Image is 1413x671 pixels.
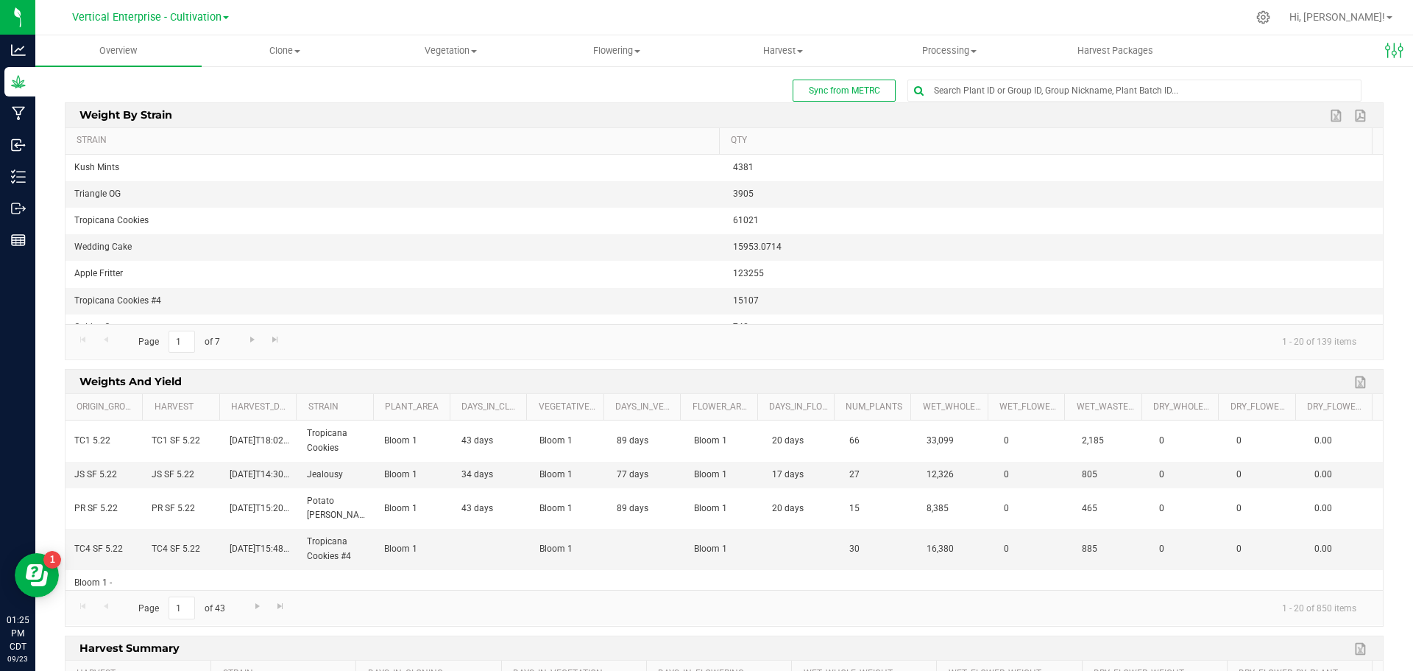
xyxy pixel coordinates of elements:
inline-svg: Analytics [11,43,26,57]
inline-svg: Inbound [11,138,26,152]
a: Go to the next page [241,331,263,351]
td: Bloom 1 [685,570,762,639]
td: 0 [1228,462,1305,488]
td: Bloom 1 [375,421,453,461]
td: TC4 SF 5.22 [65,529,143,569]
a: Clone [202,35,368,66]
span: 1 - 20 of 139 items [1270,331,1368,353]
td: 27 [840,462,918,488]
iframe: Resource center [15,553,59,597]
td: 0.00 [1306,462,1384,488]
a: strain [77,135,713,147]
a: Go to the last page [265,331,286,351]
a: Days_in_Flowering [769,401,829,413]
td: 66 [840,421,918,461]
span: Vertical Enterprise - Cultivation [72,11,222,24]
td: 0 [1150,462,1228,488]
td: TC4 SF 5.22 [143,529,220,569]
td: 0 [995,570,1072,639]
a: Go to the next page [247,597,268,616]
td: 8,385 [918,488,995,529]
td: Tropicana Cookies #4 [298,529,375,569]
td: [DATE]T15:48:40.000Z [221,529,298,569]
td: Bloom 1 [531,421,608,461]
td: 0 [1228,421,1305,461]
a: Harvest [155,401,214,413]
a: Processing [866,35,1033,66]
a: Days_in_Vegetation [615,401,675,413]
td: TC1 SF 5.22 [143,421,220,461]
td: Potato [PERSON_NAME] [298,488,375,529]
td: 34 days [453,462,530,488]
a: Flowering [534,35,700,66]
td: Tropicana Cookies #4 [298,570,375,639]
td: Kush Mints [65,155,724,181]
td: 805 [1073,462,1150,488]
td: Tropicana Cookies #4 [65,288,724,315]
td: 0.00 [1306,529,1384,569]
input: 1 [169,331,195,354]
td: 0 [1228,488,1305,529]
td: Bloom 1 [685,421,762,461]
a: Wet_Waste_Weight [1077,401,1136,413]
a: Dry_Whole_Weight [1153,401,1213,413]
span: Flowering [534,44,699,57]
td: Jealousy [298,462,375,488]
a: Flower_Area [693,401,752,413]
input: Search Plant ID or Group ID, Group Nickname, Plant Batch ID... [908,80,1361,101]
td: 17 days [763,462,840,488]
td: 43 days [453,421,530,461]
td: TC1 5.22 [65,421,143,461]
td: 0 [1150,488,1228,529]
td: 0 [1150,529,1228,569]
td: Golden Goat [65,315,724,341]
span: Overview [79,44,157,57]
td: Bloom 1 [531,570,608,639]
input: 1 [169,597,195,619]
td: Triangle OG [65,181,724,208]
a: Origin_Group [77,401,137,413]
span: Hi, [PERSON_NAME]! [1289,11,1385,23]
a: Wet_Whole_Weight [923,401,982,413]
a: Vegetation [368,35,534,66]
td: 89 days [608,488,685,529]
div: Manage settings [1254,10,1272,24]
a: Harvest Packages [1033,35,1199,66]
span: Harvest [701,44,865,57]
td: [DATE]T18:02:28.000Z [221,421,298,461]
td: 61021 [724,208,1383,234]
td: 0 [995,488,1072,529]
td: 0.00 [1306,421,1384,461]
a: Go to the last page [270,597,291,616]
td: 15953.0714 [724,234,1383,261]
span: Harvest Summary [76,636,184,659]
td: 885 [1073,570,1150,639]
a: qty [731,135,1367,147]
td: 0 [995,421,1072,461]
td: Bloom 1 [531,529,608,569]
a: Overview [35,35,202,66]
td: Bloom 1 [685,488,762,529]
td: 742 [724,315,1383,341]
a: Num_Plants [846,401,905,413]
span: Harvest Packages [1058,44,1173,57]
td: 0 [995,529,1072,569]
a: Harvest_Date [231,401,291,413]
a: Wet_Flower_Weight [999,401,1059,413]
a: Export to PDF [1350,106,1373,125]
td: [DATE]T14:30:49.000Z [221,462,298,488]
td: PR SF 5.22 [143,488,220,529]
td: 16,380 [918,570,995,639]
td: 15 [840,488,918,529]
span: Processing [867,44,1032,57]
iframe: Resource center unread badge [43,551,61,569]
span: Sync from METRC [809,85,880,96]
td: 0 [1228,529,1305,569]
td: [DATE]T15:20:00.000Z [221,488,298,529]
td: Bloom 1 [685,462,762,488]
td: 89 days [608,421,685,461]
a: Plant_Area [385,401,445,413]
td: 20 days [763,421,840,461]
td: 0.00 [1306,488,1384,529]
